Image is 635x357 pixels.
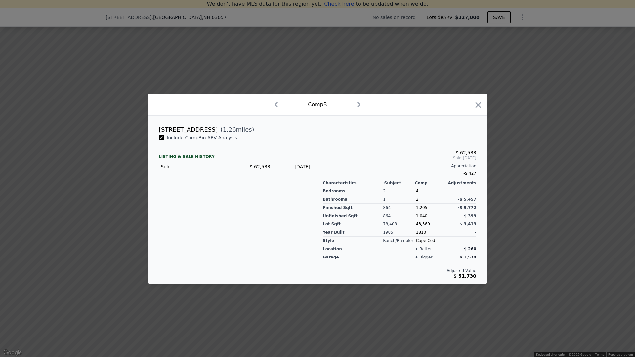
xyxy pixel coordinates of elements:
[416,222,430,226] span: 43,560
[416,228,446,237] div: 1810
[323,155,476,161] span: Sold [DATE]
[416,195,446,204] div: 2
[445,180,476,186] div: Adjustments
[416,214,427,218] span: 1,040
[383,187,416,195] div: 2
[159,154,312,161] div: LISTING & SALE HISTORY
[458,205,476,210] span: -$ 9,772
[446,187,476,195] div: -
[308,101,327,109] div: Comp B
[323,204,383,212] div: Finished Sqft
[460,255,476,259] span: $ 1,579
[323,195,383,204] div: Bathrooms
[218,125,254,134] span: ( miles)
[323,228,383,237] div: Year Built
[323,180,384,186] div: Characteristics
[323,245,384,253] div: location
[250,164,270,169] span: $ 62,533
[383,204,416,212] div: 864
[464,247,476,251] span: $ 260
[383,212,416,220] div: 864
[323,268,476,273] div: Adjusted Value
[384,180,415,186] div: Subject
[323,212,383,220] div: Unfinished Sqft
[223,126,236,133] span: 1.26
[323,253,384,261] div: garage
[453,273,476,279] span: $ 51,730
[415,180,445,186] div: Comp
[159,125,218,134] div: [STREET_ADDRESS]
[323,237,383,245] div: Style
[446,237,476,245] div: -
[383,228,416,237] div: 1985
[415,246,432,252] div: + better
[416,189,419,193] span: 4
[416,237,446,245] div: Cape Cod
[323,187,383,195] div: Bedrooms
[463,171,476,176] span: -$ 427
[161,163,230,170] div: Sold
[460,222,476,226] span: $ 3,413
[323,220,383,228] div: Lot Sqft
[462,214,476,218] span: -$ 399
[275,163,310,170] div: [DATE]
[383,195,416,204] div: 1
[383,220,416,228] div: 78,408
[164,135,240,140] span: Include Comp B in ARV Analysis
[416,205,427,210] span: 1,205
[458,197,476,202] span: -$ 5,457
[415,255,432,260] div: + bigger
[383,237,416,245] div: Ranch/Rambler
[446,228,476,237] div: -
[456,150,476,155] span: $ 62,533
[323,163,476,169] div: Appreciation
